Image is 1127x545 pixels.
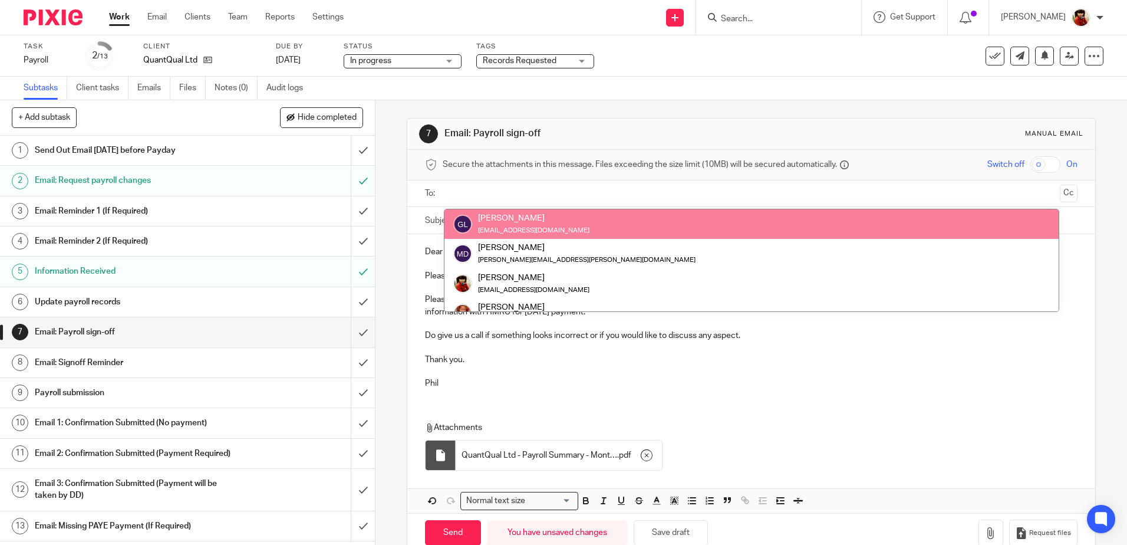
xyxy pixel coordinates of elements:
[419,124,438,143] div: 7
[425,422,1055,434] p: Attachments
[280,107,363,127] button: Hide completed
[478,257,696,263] small: [PERSON_NAME][EMAIL_ADDRESS][PERSON_NAME][DOMAIN_NAME]
[478,287,589,293] small: [EMAIL_ADDRESS][DOMAIN_NAME]
[456,441,662,470] div: .
[478,212,589,224] div: [PERSON_NAME]
[137,77,170,100] a: Emails
[109,11,130,23] a: Work
[184,11,210,23] a: Clients
[265,11,295,23] a: Reports
[35,202,238,220] h1: Email: Reminder 1 (If Required)
[1066,159,1077,170] span: On
[1025,129,1083,139] div: Manual email
[298,113,357,123] span: Hide completed
[12,415,28,431] div: 10
[276,56,301,64] span: [DATE]
[24,42,71,51] label: Task
[12,445,28,462] div: 11
[12,233,28,249] div: 4
[443,159,837,170] span: Secure the attachments in this message. Files exceeding the size limit (10MB) will be secured aut...
[12,324,28,340] div: 7
[12,354,28,371] div: 8
[179,77,206,100] a: Files
[476,42,594,51] label: Tags
[35,475,238,505] h1: Email 3: Confirmation Submitted (Payment will be taken by DD)
[720,14,826,25] input: Search
[453,274,472,293] img: Phil%20Baby%20pictures%20(3).JPG
[24,54,71,66] div: Payroll
[425,270,1077,282] p: Please find attached your September payroll summary, protected with your normal password.
[462,449,617,461] span: QuantQual Ltd - Payroll Summary - Month 6
[24,9,83,25] img: Pixie
[1029,528,1071,538] span: Request files
[444,127,776,140] h1: Email: Payroll sign-off
[35,262,238,280] h1: Information Received
[478,301,642,313] div: [PERSON_NAME]
[425,215,456,226] label: Subject:
[425,188,438,199] label: To:
[35,517,238,535] h1: Email: Missing PAYE Payment (If Required)
[12,264,28,280] div: 5
[35,414,238,432] h1: Email 1: Confirmation Submitted (No payment)
[890,13,935,21] span: Get Support
[478,242,696,254] div: [PERSON_NAME]
[312,11,344,23] a: Settings
[12,142,28,159] div: 1
[460,492,578,510] div: Search for option
[35,293,238,311] h1: Update payroll records
[35,354,238,372] h1: Email: Signoff Reminder
[35,172,238,189] h1: Email: Request payroll changes
[453,244,472,263] img: svg%3E
[12,173,28,189] div: 2
[35,142,238,159] h1: Send Out Email [DATE] before Payday
[35,384,238,402] h1: Payroll submission
[12,518,28,534] div: 13
[76,77,128,100] a: Client tasks
[425,246,1077,258] p: Dear [PERSON_NAME],
[12,294,28,310] div: 6
[478,227,589,234] small: [EMAIL_ADDRESS][DOMAIN_NAME]
[276,42,329,51] label: Due by
[12,107,77,127] button: + Add subtask
[147,11,167,23] a: Email
[478,271,589,283] div: [PERSON_NAME]
[24,77,67,100] a: Subtasks
[425,294,1077,318] p: Please could you check and confirm to us by email that you agree with the numbers. We need to rec...
[12,481,28,498] div: 12
[453,304,472,323] img: sallycropped.JPG
[266,77,312,100] a: Audit logs
[344,42,462,51] label: Status
[12,203,28,219] div: 3
[425,354,1077,366] p: Thank you.
[529,495,571,507] input: Search for option
[35,232,238,250] h1: Email: Reminder 2 (If Required)
[92,49,108,63] div: 2
[425,377,1077,389] p: Phil
[35,323,238,341] h1: Email: Payroll sign-off
[12,385,28,401] div: 9
[1001,11,1066,23] p: [PERSON_NAME]
[453,215,472,234] img: svg%3E
[350,57,391,65] span: In progress
[228,11,248,23] a: Team
[215,77,258,100] a: Notes (0)
[143,42,261,51] label: Client
[97,53,108,60] small: /13
[1072,8,1090,27] img: Phil%20Baby%20pictures%20(3).JPG
[483,57,556,65] span: Records Requested
[35,445,238,462] h1: Email 2: Confirmation Submitted (Payment Required)
[463,495,528,507] span: Normal text size
[1060,185,1077,202] button: Cc
[987,159,1024,170] span: Switch off
[619,449,631,461] span: pdf
[425,330,1077,342] p: Do give us a call if something looks incorrect or if you would like to discuss any aspect.
[143,54,197,66] p: QuantQual Ltd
